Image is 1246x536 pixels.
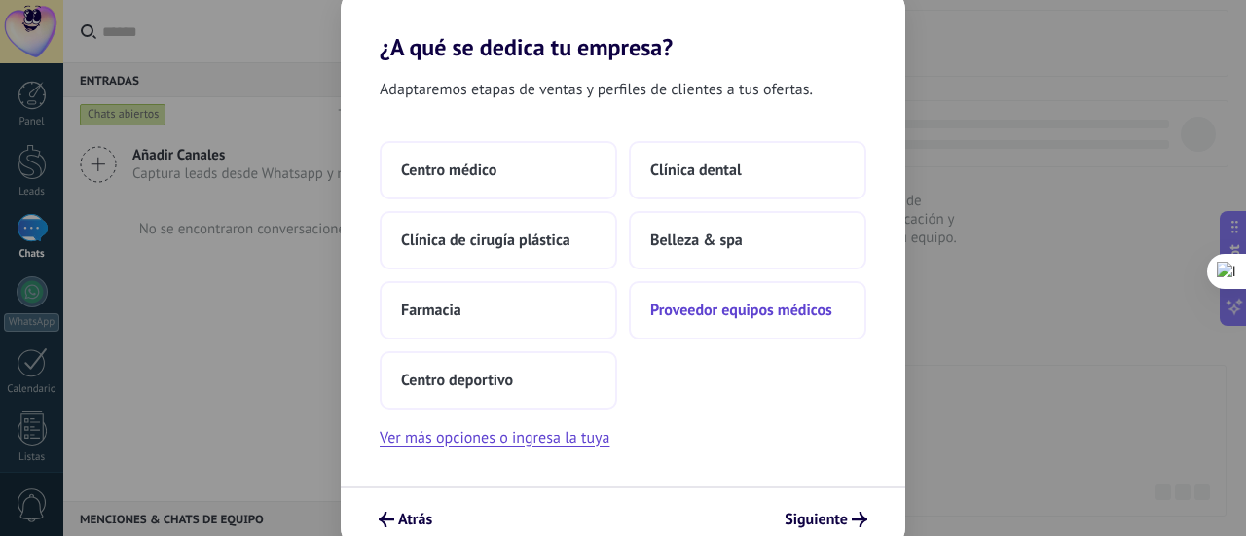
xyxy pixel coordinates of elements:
[650,301,832,320] span: Proveedor equipos médicos
[380,281,617,339] button: Farmacia
[785,513,848,526] span: Siguiente
[650,231,743,250] span: Belleza & spa
[380,141,617,199] button: Centro médico
[401,371,513,390] span: Centro deportivo
[650,161,742,180] span: Clínica dental
[380,351,617,410] button: Centro deportivo
[380,211,617,269] button: Clínica de cirugía plástica
[401,301,461,320] span: Farmacia
[398,513,432,526] span: Atrás
[370,503,441,536] button: Atrás
[629,211,866,269] button: Belleza & spa
[401,161,496,180] span: Centro médico
[776,503,876,536] button: Siguiente
[629,141,866,199] button: Clínica dental
[380,425,609,450] button: Ver más opciones o ingresa la tuya
[380,77,813,102] span: Adaptaremos etapas de ventas y perfiles de clientes a tus ofertas.
[401,231,570,250] span: Clínica de cirugía plástica
[629,281,866,339] button: Proveedor equipos médicos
